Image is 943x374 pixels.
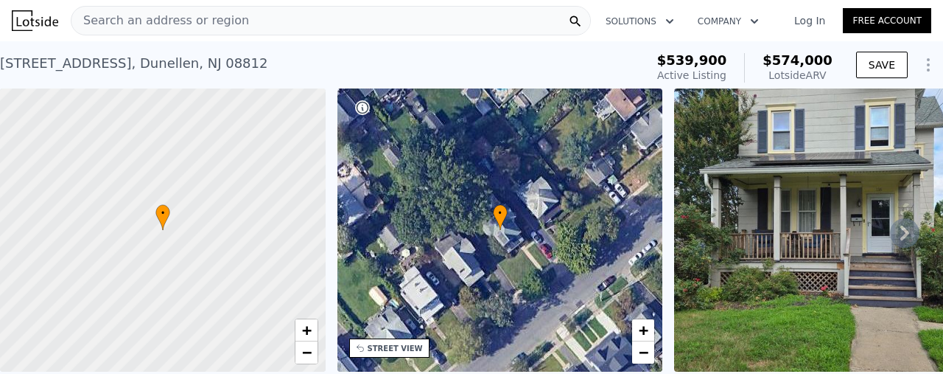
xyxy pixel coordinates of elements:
[632,342,654,364] a: Zoom out
[777,13,843,28] a: Log In
[12,10,58,31] img: Lotside
[763,52,832,68] span: $574,000
[594,8,686,35] button: Solutions
[657,69,726,81] span: Active Listing
[155,204,170,230] div: •
[493,204,508,230] div: •
[856,52,908,78] button: SAVE
[295,319,318,342] a: Zoom in
[657,52,727,68] span: $539,900
[843,8,931,33] a: Free Account
[763,68,832,83] div: Lotside ARV
[686,8,771,35] button: Company
[368,343,423,354] div: STREET VIEW
[632,319,654,342] a: Zoom in
[301,321,311,339] span: +
[301,343,311,361] span: −
[639,343,648,361] span: −
[155,207,170,220] span: •
[493,207,508,220] span: •
[914,50,943,80] button: Show Options
[295,342,318,364] a: Zoom out
[639,321,648,339] span: +
[71,12,249,30] span: Search an address or region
